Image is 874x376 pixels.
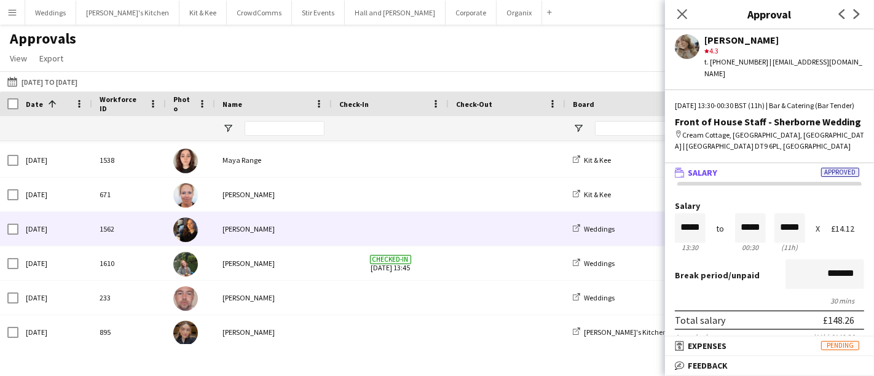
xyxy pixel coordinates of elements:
[222,100,242,109] span: Name
[584,155,611,165] span: Kit & Kee
[10,53,27,64] span: View
[92,246,166,280] div: 1610
[823,314,854,326] div: £148.26
[665,163,874,182] mat-expansion-panel-header: SalaryApproved
[92,281,166,315] div: 233
[18,178,92,211] div: [DATE]
[688,360,728,371] span: Feedback
[173,95,193,113] span: Photo
[717,224,725,233] div: to
[688,340,726,351] span: Expenses
[245,121,325,136] input: Name Filter Input
[595,121,681,136] input: Board Filter Input
[675,100,864,111] div: [DATE] 13:30-00:30 BST (11h) | Bar & Catering (Bar Tender)
[821,341,859,350] span: Pending
[370,255,411,264] span: Checked-in
[584,224,615,233] span: Weddings
[292,1,345,25] button: Stir Events
[573,259,615,268] a: Weddings
[665,337,874,355] mat-expansion-panel-header: ExpensesPending
[173,321,198,345] img: Charlotte Higgs
[584,259,615,268] span: Weddings
[584,190,611,199] span: Kit & Kee
[665,6,874,22] h3: Approval
[173,286,198,311] img: Alfred Thorne
[456,100,492,109] span: Check-Out
[92,212,166,246] div: 1562
[675,243,706,252] div: 13:30
[813,332,864,342] div: (11h) £148.26
[688,167,717,178] span: Salary
[704,45,864,57] div: 4.3
[25,1,76,25] button: Weddings
[675,296,864,305] div: 30 mins
[573,155,611,165] a: Kit & Kee
[18,315,92,349] div: [DATE]
[34,50,68,66] a: Export
[816,224,820,233] div: X
[18,281,92,315] div: [DATE]
[173,183,198,208] img: Victoria Collyer
[821,168,859,177] span: Approved
[215,281,332,315] div: [PERSON_NAME]
[665,356,874,375] mat-expansion-panel-header: Feedback
[18,143,92,177] div: [DATE]
[446,1,497,25] button: Corporate
[573,190,611,199] a: Kit & Kee
[173,217,198,242] img: Annie Hutchings
[215,315,332,349] div: [PERSON_NAME]
[497,1,542,25] button: Organix
[573,293,615,302] a: Weddings
[704,34,864,45] div: [PERSON_NAME]
[704,57,864,79] div: t. [PHONE_NUMBER] | [EMAIL_ADDRESS][DOMAIN_NAME]
[339,100,369,109] span: Check-In
[831,224,864,233] div: £14.12
[573,224,615,233] a: Weddings
[227,1,292,25] button: CrowdComms
[39,53,63,64] span: Export
[675,202,864,211] label: Salary
[675,314,725,326] div: Total salary
[18,212,92,246] div: [DATE]
[5,50,32,66] a: View
[735,243,766,252] div: 00:30
[18,246,92,280] div: [DATE]
[173,149,198,173] img: Maya Range
[675,270,760,281] label: /unpaid
[92,315,166,349] div: 895
[584,293,615,302] span: Weddings
[179,1,227,25] button: Kit & Kee
[573,327,667,337] a: [PERSON_NAME]'s Kitchen
[222,123,234,134] button: Open Filter Menu
[345,1,446,25] button: Hall and [PERSON_NAME]
[675,332,717,342] div: Agreed salary
[675,116,864,127] div: Front of House Staff - Sherborne Wedding
[5,74,80,89] button: [DATE] to [DATE]
[26,100,43,109] span: Date
[173,252,198,276] img: Hattie Luffman
[100,95,144,113] span: Workforce ID
[774,243,805,252] div: 11h
[92,143,166,177] div: 1538
[675,270,728,281] span: Break period
[76,1,179,25] button: [PERSON_NAME]'s Kitchen
[215,143,332,177] div: Maya Range
[215,246,332,280] div: [PERSON_NAME]
[215,212,332,246] div: [PERSON_NAME]
[339,246,441,280] span: [DATE] 13:45
[675,130,864,152] div: Cream Cottage, [GEOGRAPHIC_DATA], [GEOGRAPHIC_DATA] | [GEOGRAPHIC_DATA] DT9 6PL, [GEOGRAPHIC_DATA]
[573,123,584,134] button: Open Filter Menu
[92,178,166,211] div: 671
[584,327,667,337] span: [PERSON_NAME]'s Kitchen
[573,100,594,109] span: Board
[215,178,332,211] div: [PERSON_NAME]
